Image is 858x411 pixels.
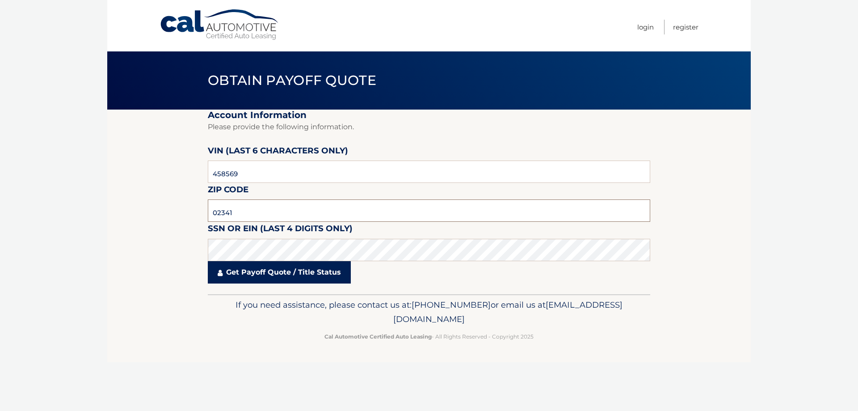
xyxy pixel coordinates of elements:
[324,333,432,340] strong: Cal Automotive Certified Auto Leasing
[208,110,650,121] h2: Account Information
[412,300,491,310] span: [PHONE_NUMBER]
[160,9,280,41] a: Cal Automotive
[208,183,248,199] label: Zip Code
[673,20,698,34] a: Register
[208,121,650,133] p: Please provide the following information.
[214,298,644,326] p: If you need assistance, please contact us at: or email us at
[208,72,376,89] span: Obtain Payoff Quote
[208,261,351,284] a: Get Payoff Quote / Title Status
[208,144,348,161] label: VIN (last 6 characters only)
[214,332,644,341] p: - All Rights Reserved - Copyright 2025
[637,20,654,34] a: Login
[208,222,353,238] label: SSN or EIN (last 4 digits only)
